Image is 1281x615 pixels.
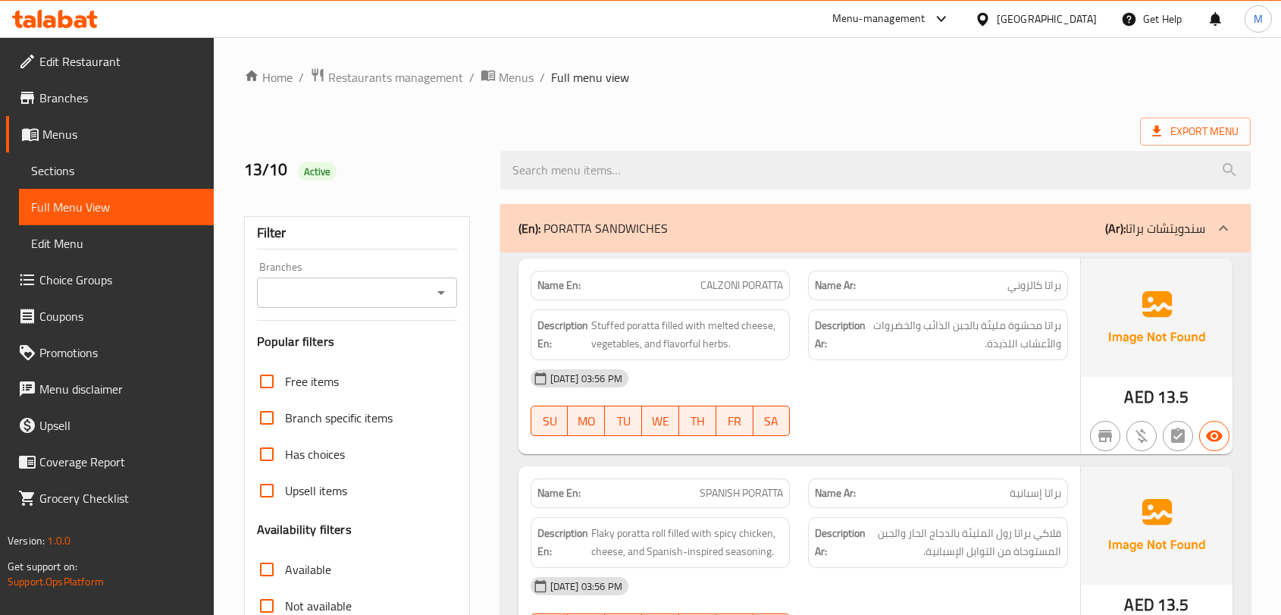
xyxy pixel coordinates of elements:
[753,406,791,436] button: SA
[1140,118,1251,146] span: Export Menu
[285,560,331,579] span: Available
[1163,421,1193,451] button: Not has choices
[6,407,214,444] a: Upsell
[1081,466,1232,585] img: Ae5nvW7+0k+MAAAAAElFTkSuQmCC
[285,409,393,427] span: Branch specific items
[31,162,202,180] span: Sections
[716,406,753,436] button: FR
[39,307,202,325] span: Coupons
[574,410,599,432] span: MO
[469,68,475,86] li: /
[531,406,568,436] button: SU
[540,68,545,86] li: /
[568,406,605,436] button: MO
[39,89,202,107] span: Branches
[39,271,202,289] span: Choice Groups
[431,282,452,303] button: Open
[544,372,628,386] span: [DATE] 03:56 PM
[518,217,540,240] b: (En):
[6,444,214,480] a: Coverage Report
[481,67,534,87] a: Menus
[299,68,304,86] li: /
[39,489,202,507] span: Grocery Checklist
[1090,421,1120,451] button: Not branch specific item
[257,333,457,350] h3: Popular filters
[6,480,214,516] a: Grocery Checklist
[244,67,1251,87] nav: breadcrumb
[39,380,202,398] span: Menu disclaimer
[1081,259,1232,377] img: Ae5nvW7+0k+MAAAAAElFTkSuQmCC
[537,278,581,293] strong: Name En:
[611,410,636,432] span: TU
[642,406,679,436] button: WE
[310,67,463,87] a: Restaurants management
[42,125,202,143] span: Menus
[815,524,866,561] strong: Description Ar:
[31,234,202,253] span: Edit Menu
[648,410,673,432] span: WE
[257,217,457,249] div: Filter
[518,219,668,237] p: PORATTA SANDWICHES
[285,372,339,391] span: Free items
[39,52,202,71] span: Edit Restaurant
[1007,278,1061,293] span: براتا كالزوني
[551,68,629,86] span: Full menu view
[257,521,352,538] h3: Availability filters
[6,116,214,152] a: Menus
[8,531,45,551] span: Version:
[298,162,337,180] div: Active
[6,334,214,371] a: Promotions
[815,485,856,501] strong: Name Ar:
[6,298,214,334] a: Coupons
[685,410,710,432] span: TH
[869,524,1061,561] span: فلاكي براتا رول المليئة بالدجاج الحار والجبن المستوحاة من التوابل الإسبانية.
[869,316,1061,353] span: براتا محشوة مليئة بالجبن الذائب والخضروات والأعشاب اللذيذة.
[537,485,581,501] strong: Name En:
[1105,217,1126,240] b: (Ar):
[1199,421,1229,451] button: Available
[537,524,588,561] strong: Description En:
[47,531,70,551] span: 1.0.0
[700,485,783,501] span: SPANISH PORATTA
[298,165,337,179] span: Active
[1010,485,1061,501] span: براتا إسبانية
[31,198,202,216] span: Full Menu View
[500,151,1251,190] input: search
[285,482,347,500] span: Upsell items
[1254,11,1263,27] span: M
[244,158,482,181] h2: 13/10
[537,316,588,353] strong: Description En:
[1126,421,1157,451] button: Purchased item
[500,204,1251,253] div: (En): PORATTA SANDWICHES(Ar):سندويتشات براتا
[285,597,352,615] span: Not available
[605,406,642,436] button: TU
[832,10,926,28] div: Menu-management
[815,316,866,353] strong: Description Ar:
[760,410,785,432] span: SA
[499,68,534,86] span: Menus
[544,579,628,594] span: [DATE] 03:56 PM
[19,152,214,189] a: Sections
[1157,382,1189,412] span: 13.5
[6,262,214,298] a: Choice Groups
[6,43,214,80] a: Edit Restaurant
[1124,382,1154,412] span: AED
[6,371,214,407] a: Menu disclaimer
[700,278,783,293] span: CALZONI PORATTA
[815,278,856,293] strong: Name Ar:
[244,68,293,86] a: Home
[1105,219,1205,237] p: سندويتشات براتا
[722,410,747,432] span: FR
[39,344,202,362] span: Promotions
[19,189,214,225] a: Full Menu View
[285,445,345,463] span: Has choices
[19,225,214,262] a: Edit Menu
[39,453,202,471] span: Coverage Report
[591,524,784,561] span: Flaky poratta roll filled with spicy chicken, cheese, and Spanish-inspired seasoning.
[1152,122,1239,141] span: Export Menu
[591,316,784,353] span: Stuffed poratta filled with melted cheese, vegetables, and flavorful herbs.
[997,11,1097,27] div: [GEOGRAPHIC_DATA]
[679,406,716,436] button: TH
[8,557,77,576] span: Get support on:
[537,410,562,432] span: SU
